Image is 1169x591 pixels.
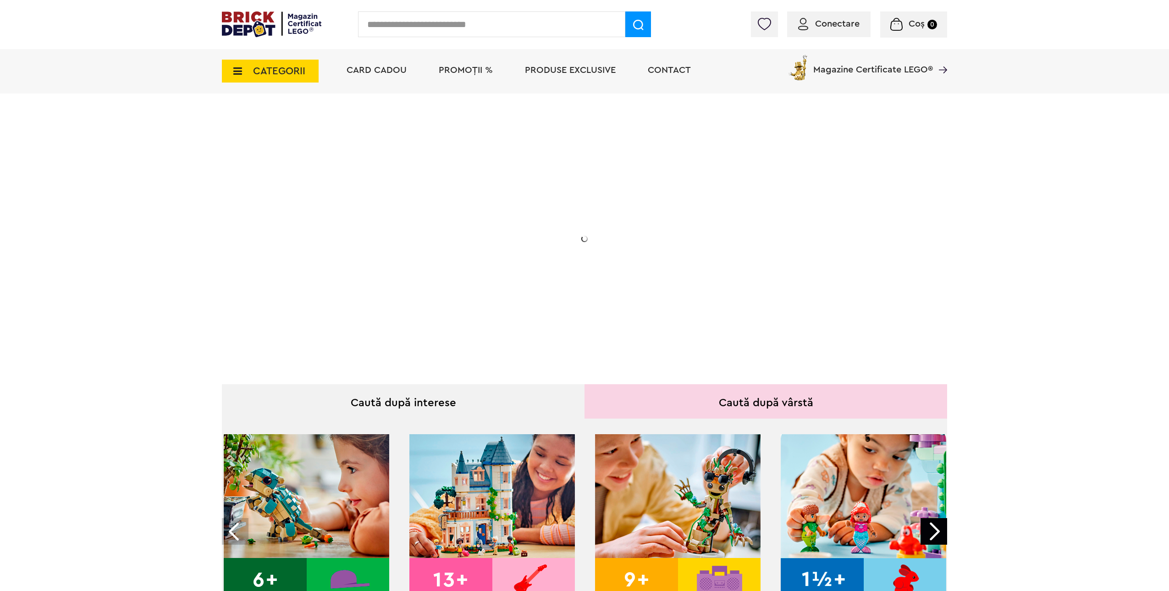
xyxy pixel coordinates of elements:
[287,185,470,218] h1: 20% Reducere!
[253,66,305,76] span: CATEGORII
[584,384,947,419] div: Caută după vârstă
[347,66,407,75] a: Card Cadou
[287,286,470,298] div: Explorează
[439,66,493,75] a: PROMOȚII %
[798,19,860,28] a: Conectare
[222,384,584,419] div: Caută după interese
[933,53,947,62] a: Magazine Certificate LEGO®
[927,20,937,29] small: 0
[525,66,616,75] a: Produse exclusive
[287,227,470,265] h2: La două seturi LEGO de adulți achiziționate din selecție! În perioada 12 - [DATE]!
[815,19,860,28] span: Conectare
[909,19,925,28] span: Coș
[648,66,691,75] a: Contact
[813,53,933,74] span: Magazine Certificate LEGO®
